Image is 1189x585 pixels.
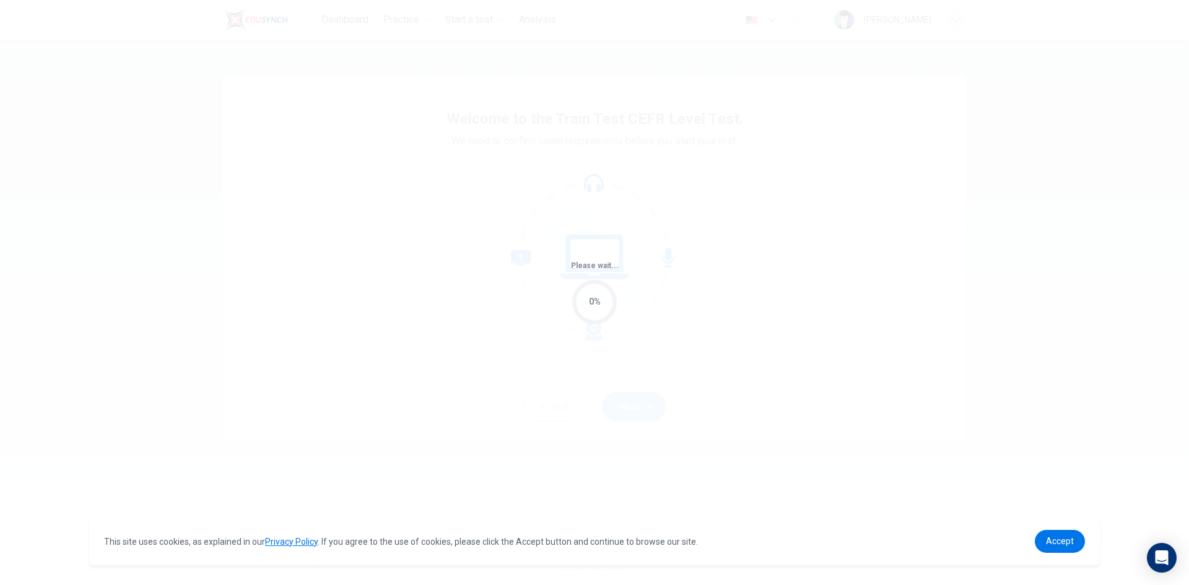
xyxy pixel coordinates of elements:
[104,537,698,547] span: This site uses cookies, as explained in our . If you agree to the use of cookies, please click th...
[589,295,601,309] div: 0%
[1046,536,1074,546] span: Accept
[89,518,1100,565] div: cookieconsent
[1035,530,1085,553] a: dismiss cookie message
[571,261,619,270] span: Please wait...
[265,537,318,547] a: Privacy Policy
[1147,543,1177,573] div: Open Intercom Messenger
